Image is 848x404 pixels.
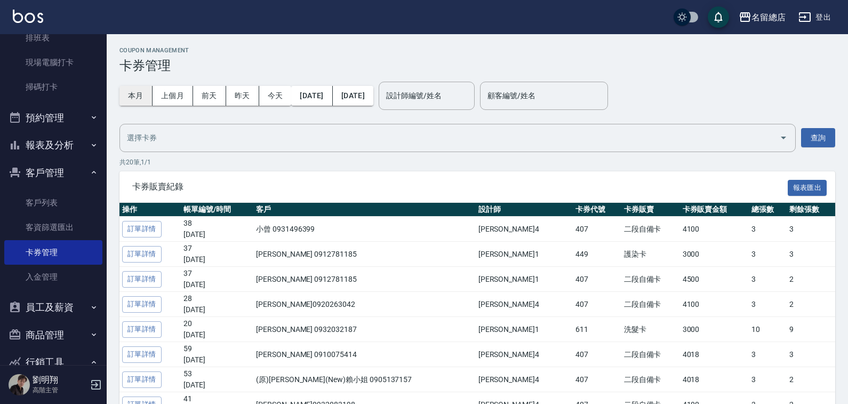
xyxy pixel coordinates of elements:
[122,321,162,338] a: 訂單詳情
[119,86,153,106] button: 本月
[122,371,162,388] a: 訂單詳情
[33,375,87,385] h5: 劉明翔
[4,131,102,159] button: 報表及分析
[132,181,788,192] span: 卡券販賣紀錄
[193,86,226,106] button: 前天
[253,342,476,367] td: [PERSON_NAME] 0910075414
[181,203,253,217] th: 帳單編號/時間
[253,217,476,242] td: 小曾 0931496399
[573,317,621,342] td: 611
[122,346,162,363] a: 訂單詳情
[749,317,787,342] td: 10
[181,217,253,242] td: 38
[680,203,749,217] th: 卡券販賣金額
[621,342,680,367] td: 二段自備卡
[787,242,835,267] td: 3
[787,267,835,292] td: 2
[119,47,835,54] h2: Coupon Management
[680,267,749,292] td: 4500
[751,11,786,24] div: 名留總店
[33,385,87,395] p: 高階主管
[749,203,787,217] th: 總張數
[183,329,251,340] p: [DATE]
[788,182,827,192] a: 報表匯出
[4,159,102,187] button: 客戶管理
[4,294,102,321] button: 員工及薪資
[183,354,251,366] p: [DATE]
[253,203,476,217] th: 客戶
[259,86,292,106] button: 今天
[787,367,835,392] td: 2
[708,6,729,28] button: save
[794,7,835,27] button: 登出
[680,242,749,267] td: 3000
[9,374,30,395] img: Person
[621,267,680,292] td: 二段自備卡
[621,292,680,317] td: 二段自備卡
[122,271,162,288] a: 訂單詳情
[787,217,835,242] td: 3
[476,317,573,342] td: [PERSON_NAME]1
[787,317,835,342] td: 9
[181,342,253,367] td: 59
[680,317,749,342] td: 3000
[183,304,251,315] p: [DATE]
[183,279,251,290] p: [DATE]
[621,242,680,267] td: 護染卡
[680,292,749,317] td: 4100
[787,292,835,317] td: 2
[119,157,835,167] p: 共 20 筆, 1 / 1
[4,191,102,215] a: 客戶列表
[4,215,102,240] a: 客資篩選匯出
[181,242,253,267] td: 37
[573,267,621,292] td: 407
[476,242,573,267] td: [PERSON_NAME]1
[183,229,251,240] p: [DATE]
[775,129,792,146] button: Open
[573,367,621,392] td: 407
[183,379,251,391] p: [DATE]
[749,342,787,367] td: 3
[253,267,476,292] td: [PERSON_NAME] 0912781185
[749,267,787,292] td: 3
[253,242,476,267] td: [PERSON_NAME] 0912781185
[4,240,102,265] a: 卡券管理
[4,321,102,349] button: 商品管理
[476,267,573,292] td: [PERSON_NAME]1
[787,203,835,217] th: 剩餘張數
[749,217,787,242] td: 3
[124,129,775,147] input: 選擇卡券
[4,26,102,50] a: 排班表
[119,58,835,73] h3: 卡券管理
[621,317,680,342] td: 洗髮卡
[153,86,193,106] button: 上個月
[4,265,102,289] a: 入金管理
[122,296,162,313] a: 訂單詳情
[253,292,476,317] td: [PERSON_NAME]0920263042
[749,242,787,267] td: 3
[621,367,680,392] td: 二段自備卡
[680,367,749,392] td: 4018
[122,221,162,237] a: 訂單詳情
[749,367,787,392] td: 3
[183,254,251,265] p: [DATE]
[621,203,680,217] th: 卡券販賣
[181,317,253,342] td: 20
[573,242,621,267] td: 449
[4,75,102,99] a: 掃碼打卡
[4,50,102,75] a: 現場電腦打卡
[787,342,835,367] td: 3
[181,267,253,292] td: 37
[122,246,162,263] a: 訂單詳情
[749,292,787,317] td: 3
[573,342,621,367] td: 407
[226,86,259,106] button: 昨天
[680,342,749,367] td: 4018
[119,203,181,217] th: 操作
[253,317,476,342] td: [PERSON_NAME] 0932032187
[181,367,253,392] td: 53
[476,217,573,242] td: [PERSON_NAME]4
[573,203,621,217] th: 卡券代號
[476,367,573,392] td: [PERSON_NAME]4
[573,217,621,242] td: 407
